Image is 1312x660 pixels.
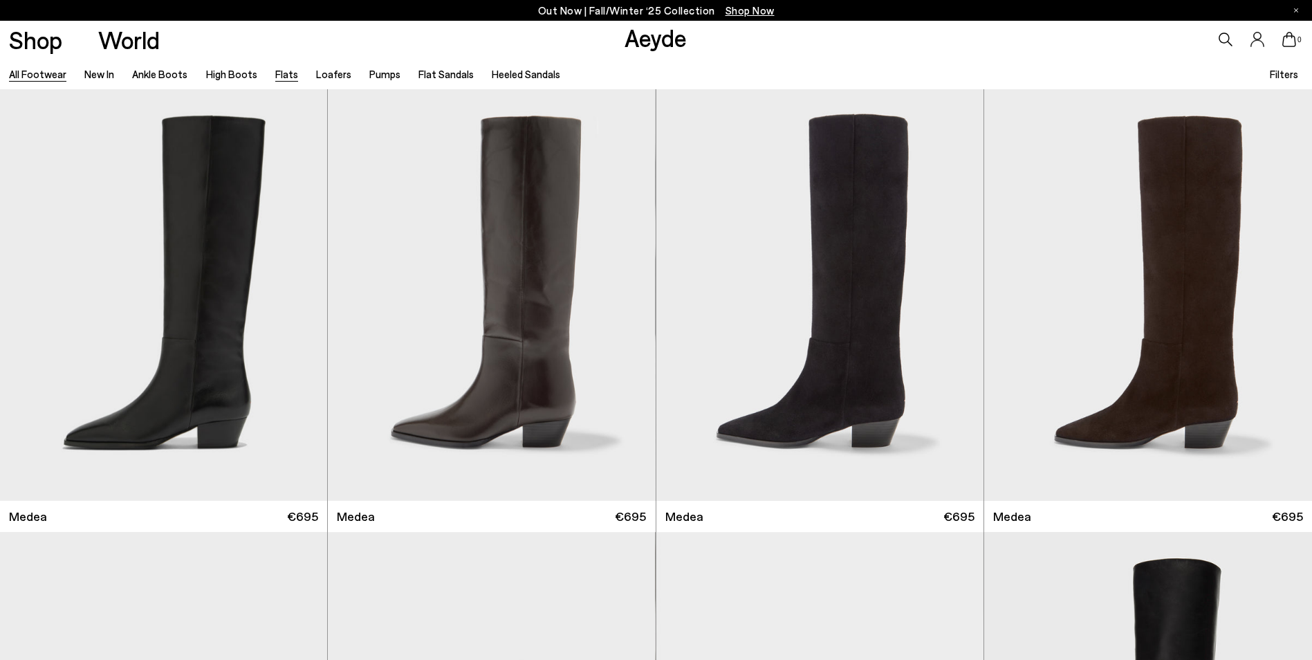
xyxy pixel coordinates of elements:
span: 0 [1296,36,1303,44]
a: All Footwear [9,68,66,80]
img: Medea Knee-High Boots [327,89,654,501]
span: €695 [615,508,646,525]
a: Shop [9,28,62,52]
div: 2 / 6 [327,89,654,501]
img: Medea Knee-High Boots [328,89,655,501]
a: Medea €695 [984,501,1312,532]
a: Loafers [316,68,351,80]
img: Medea Suede Knee-High Boots [656,89,983,501]
span: Medea [993,508,1031,525]
a: 6 / 6 1 / 6 2 / 6 3 / 6 4 / 6 5 / 6 6 / 6 1 / 6 Next slide Previous slide [328,89,655,501]
a: Flat Sandals [418,68,474,80]
a: New In [84,68,114,80]
a: Medea €695 [656,501,983,532]
a: Medea €695 [328,501,655,532]
a: Ankle Boots [132,68,187,80]
span: Medea [9,508,47,525]
a: Aeyde [625,23,687,52]
div: 2 / 6 [655,89,982,501]
div: 1 / 6 [328,89,655,501]
span: €695 [1272,508,1303,525]
a: Heeled Sandals [492,68,560,80]
img: Medea Suede Knee-High Boots [984,89,1312,501]
p: Out Now | Fall/Winter ‘25 Collection [538,2,775,19]
span: €695 [943,508,974,525]
img: Medea Knee-High Boots [655,89,982,501]
span: €695 [287,508,318,525]
span: Navigate to /collections/new-in [726,4,775,17]
a: Flats [275,68,298,80]
a: Pumps [369,68,400,80]
a: High Boots [206,68,257,80]
a: World [98,28,160,52]
a: 0 [1282,32,1296,47]
span: Medea [337,508,375,525]
span: Filters [1270,68,1298,80]
span: Medea [665,508,703,525]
